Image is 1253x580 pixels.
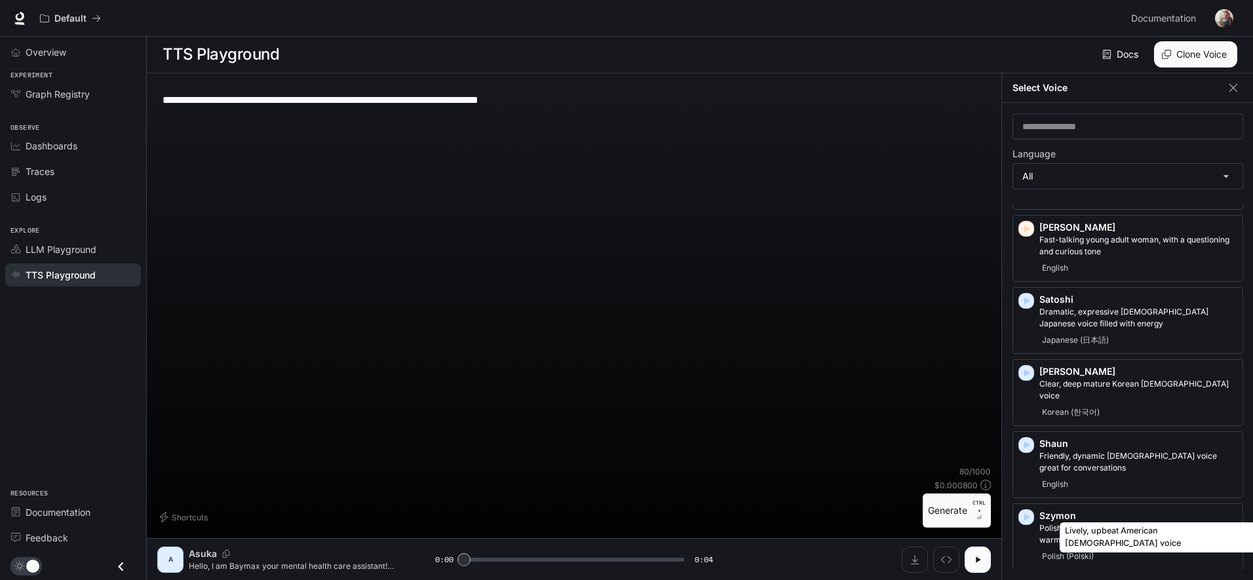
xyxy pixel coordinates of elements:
span: Korean (한국어) [1039,404,1102,420]
span: Dark mode toggle [26,558,39,573]
button: Shortcuts [157,507,213,528]
p: Hello, I am Baymax your mental health care assistant! How can I help you [DATE] ? [189,560,404,571]
div: A [160,549,181,570]
p: CTRL + [973,499,986,514]
span: Japanese (日本語) [1039,332,1111,348]
a: Logs [5,185,141,208]
span: English [1039,476,1071,492]
p: $ 0.000800 [935,480,978,491]
span: Polish (Polski) [1039,549,1096,564]
button: All workspaces [34,5,107,31]
p: Clear, deep mature Korean male voice [1039,378,1237,402]
p: Polish adult male voice with a warm, friendly quality [1039,522,1237,546]
button: Download audio [902,547,928,573]
a: Documentation [1126,5,1206,31]
span: Documentation [26,505,90,519]
h1: TTS Playground [163,41,279,68]
span: Graph Registry [26,87,90,101]
span: Documentation [1131,10,1196,27]
button: GenerateCTRL +⏎ [923,493,991,528]
a: LLM Playground [5,238,141,261]
p: Default [54,13,87,24]
img: User avatar [1215,9,1233,28]
button: User avatar [1211,5,1237,31]
p: [PERSON_NAME] [1039,221,1237,234]
p: Asuka [189,547,217,560]
span: TTS Playground [26,268,96,282]
p: 80 / 1000 [959,466,991,477]
p: [PERSON_NAME] [1039,365,1237,378]
span: Overview [26,45,66,59]
p: Fast-talking young adult woman, with a questioning and curious tone [1039,234,1237,258]
span: Dashboards [26,139,77,153]
span: English [1039,260,1071,276]
p: Satoshi [1039,293,1237,306]
span: Traces [26,164,54,178]
a: Feedback [5,526,141,549]
p: Language [1012,149,1056,159]
p: ⏎ [973,499,986,522]
p: Szymon [1039,509,1237,522]
p: Shaun [1039,437,1237,450]
button: Inspect [933,547,959,573]
button: Copy Voice ID [217,550,235,558]
div: All [1013,164,1243,189]
a: TTS Playground [5,263,141,286]
span: 0:00 [435,553,453,566]
a: Traces [5,160,141,183]
button: Close drawer [106,553,136,580]
span: Feedback [26,531,68,545]
a: Overview [5,41,141,64]
button: Clone Voice [1154,41,1237,68]
a: Docs [1100,41,1144,68]
a: Graph Registry [5,83,141,106]
p: Dramatic, expressive male Japanese voice filled with energy [1039,306,1237,330]
a: Documentation [5,501,141,524]
span: LLM Playground [26,242,96,256]
span: Logs [26,190,47,204]
p: Friendly, dynamic male voice great for conversations [1039,450,1237,474]
a: Dashboards [5,134,141,157]
span: 0:04 [695,553,713,566]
